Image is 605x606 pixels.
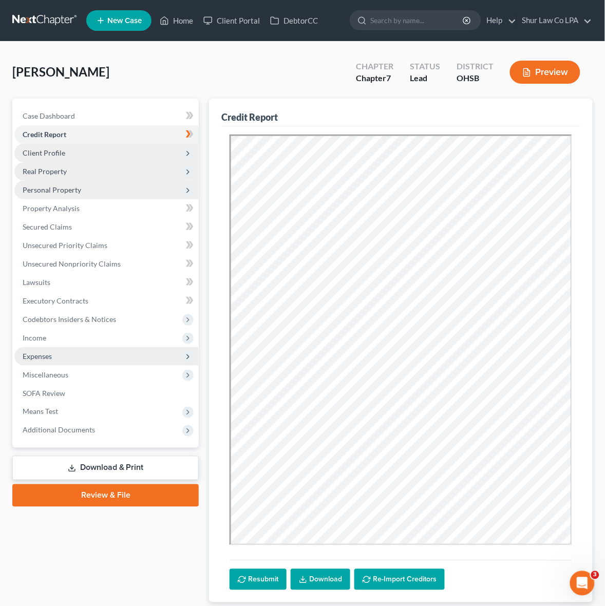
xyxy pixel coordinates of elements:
span: Additional Documents [23,426,95,434]
span: Miscellaneous [23,370,68,379]
span: Credit Report [23,130,66,139]
div: Status [410,61,440,72]
span: SOFA Review [23,389,65,397]
a: Case Dashboard [14,107,199,125]
span: Secured Claims [23,222,72,231]
div: Chapter [356,61,393,72]
a: Review & File [12,484,199,507]
button: Preview [510,61,580,84]
span: [PERSON_NAME] [12,64,109,79]
a: SOFA Review [14,384,199,403]
span: Case Dashboard [23,111,75,120]
div: Chapter [356,72,393,84]
span: Lawsuits [23,278,50,287]
span: Unsecured Nonpriority Claims [23,259,121,268]
button: Resubmit [230,569,287,591]
a: Executory Contracts [14,292,199,310]
a: Help [482,11,516,30]
span: Expenses [23,352,52,361]
a: DebtorCC [265,11,323,30]
a: Download & Print [12,456,199,480]
span: Codebtors Insiders & Notices [23,315,116,324]
a: Secured Claims [14,218,199,236]
div: Lead [410,72,440,84]
a: Credit Report [14,125,199,144]
span: Income [23,333,46,342]
button: Re-Import Creditors [354,569,445,591]
a: Property Analysis [14,199,199,218]
span: 3 [591,571,599,579]
a: Lawsuits [14,273,199,292]
a: Home [155,11,198,30]
span: Property Analysis [23,204,80,213]
span: Unsecured Priority Claims [23,241,107,250]
a: Client Portal [198,11,265,30]
div: OHSB [457,72,494,84]
a: Download [291,569,350,591]
div: District [457,61,494,72]
span: Personal Property [23,185,81,194]
iframe: Intercom live chat [570,571,595,596]
span: New Case [107,17,142,25]
a: Unsecured Nonpriority Claims [14,255,199,273]
input: Search by name... [370,11,464,30]
span: Real Property [23,167,67,176]
span: 7 [386,73,391,83]
span: Means Test [23,407,58,416]
a: Shur Law Co LPA [517,11,592,30]
span: Executory Contracts [23,296,88,305]
div: Credit Report [221,111,278,123]
a: Unsecured Priority Claims [14,236,199,255]
span: Client Profile [23,148,65,157]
